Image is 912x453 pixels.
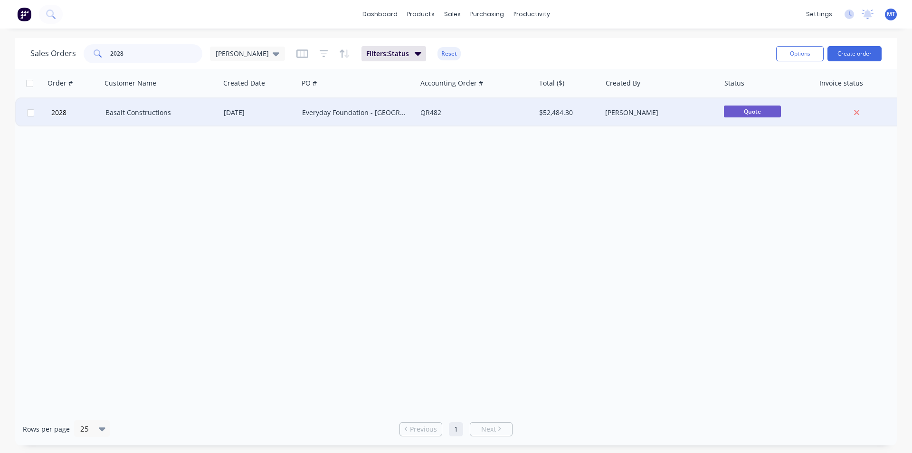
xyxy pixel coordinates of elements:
[361,46,426,61] button: Filters:Status
[539,78,564,88] div: Total ($)
[358,7,402,21] a: dashboard
[410,424,437,434] span: Previous
[606,78,640,88] div: Created By
[827,46,882,61] button: Create order
[51,108,66,117] span: 2028
[465,7,509,21] div: purchasing
[509,7,555,21] div: productivity
[216,48,269,58] span: [PERSON_NAME]
[605,108,711,117] div: [PERSON_NAME]
[30,49,76,58] h1: Sales Orders
[396,422,516,436] ul: Pagination
[724,106,781,117] span: Quote
[17,7,31,21] img: Factory
[110,44,203,63] input: Search...
[104,78,156,88] div: Customer Name
[302,78,317,88] div: PO #
[439,7,465,21] div: sales
[437,47,461,60] button: Reset
[887,10,895,19] span: MT
[402,7,439,21] div: products
[481,424,496,434] span: Next
[223,78,265,88] div: Created Date
[23,424,70,434] span: Rows per page
[366,49,409,58] span: Filters: Status
[724,78,744,88] div: Status
[420,108,441,117] a: QR482
[224,108,294,117] div: [DATE]
[105,108,211,117] div: Basalt Constructions
[801,7,837,21] div: settings
[47,78,73,88] div: Order #
[302,108,408,117] div: Everyday Foundation - [GEOGRAPHIC_DATA]
[470,424,512,434] a: Next page
[819,78,863,88] div: Invoice status
[420,78,483,88] div: Accounting Order #
[776,46,824,61] button: Options
[539,108,595,117] div: $52,484.30
[400,424,442,434] a: Previous page
[449,422,463,436] a: Page 1 is your current page
[48,98,105,127] button: 2028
